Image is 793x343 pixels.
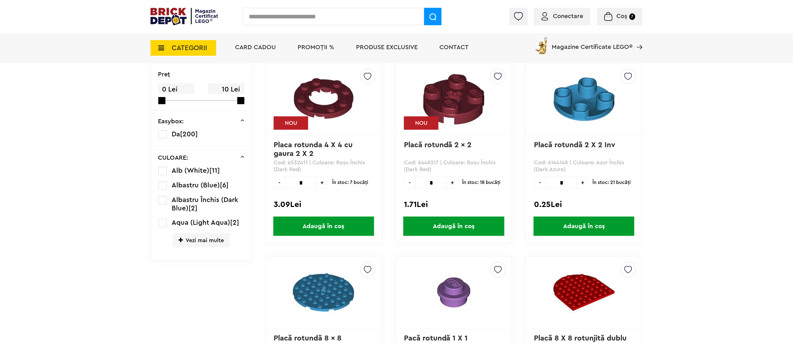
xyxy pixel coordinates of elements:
span: Vezi mai multe [173,233,230,247]
a: Placă rotundă 2 X 2 Inv [534,141,615,149]
a: Pacă rotundă 1 X 1 [404,335,468,342]
a: Contact [439,44,469,50]
a: Magazine Certificate LEGO® [633,36,642,42]
span: Adaugă în coș [273,217,374,236]
span: Alb (White) [172,167,210,174]
div: 1.71Lei [404,200,504,209]
img: Placa rotunda 4 X 4 cu gaura 2 X 2 [294,69,354,129]
span: În stoc: 18 bucăţi [462,176,501,189]
span: 10 Lei [208,83,244,96]
a: Placă rotundă 8 x 8 [274,335,341,342]
span: [2] [189,205,198,212]
span: Adaugă în coș [403,217,504,236]
span: - [534,176,546,189]
p: CULOARE: [158,155,188,161]
p: Cod: 6532411 | Culoare: Roşu Închis (Dark Red) [274,159,373,173]
a: Adaugă în coș [396,217,512,236]
span: [11] [210,167,220,174]
div: 3.09Lei [274,200,373,209]
span: În stoc: 21 bucăţi [593,176,631,189]
span: Aqua (Light Aqua) [172,219,230,226]
div: NOU [404,116,438,130]
a: Adaugă în coș [526,217,642,236]
p: Cod: 6144148 | Culoare: Azur Închis (Dark Azure) [534,159,634,173]
div: 0.25Lei [534,200,634,209]
a: Conectare [541,13,583,19]
a: Placa rotunda 4 X 4 cu gaura 2 X 2 [274,141,355,157]
span: - [404,176,415,189]
span: Conectare [553,13,583,19]
span: 0 Lei [158,83,194,96]
span: - [274,176,285,189]
span: CATEGORII [172,45,207,51]
span: Albastru (Blue) [172,182,220,189]
div: NOU [274,116,308,130]
span: Magazine Certificate LEGO® [552,36,633,50]
span: Albastru Închis (Dark Blue) [172,196,239,212]
a: Placă 8 X 8 rotunjită dublu [534,335,627,342]
p: Preţ [158,71,170,78]
span: + [447,176,458,189]
a: PROMOȚII % [298,44,334,50]
a: Card Cadou [235,44,276,50]
p: Easybox: [158,118,184,125]
span: [6] [220,182,229,189]
span: + [317,176,328,189]
a: Adaugă în coș [266,217,381,236]
img: Pacă rotundă 1 X 1 [415,262,493,323]
img: Placă 8 X 8 rotunjită dublu [545,262,623,323]
span: [2] [230,219,239,226]
span: + [577,176,589,189]
span: În stoc: 7 bucăţi [332,176,368,189]
span: Da [172,131,180,138]
a: Placă rotundă 2 x 2 [404,141,472,149]
img: Placă rotundă 2 X 2 Inv [545,69,623,130]
span: Adaugă în coș [534,217,634,236]
img: Placă rotundă 2 x 2 [415,69,493,130]
img: Placă rotundă 8 x 8 [285,262,363,323]
small: 7 [629,13,635,20]
span: Coș [617,13,628,19]
span: [200] [180,131,198,138]
a: Produse exclusive [356,44,418,50]
p: Cod: 6448317 | Culoare: Roşu Închis (Dark Red) [404,159,504,173]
